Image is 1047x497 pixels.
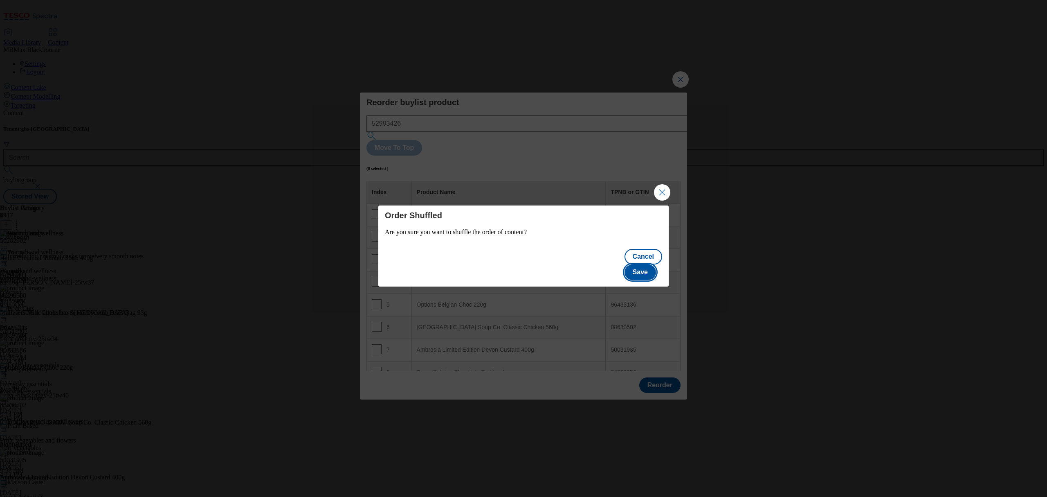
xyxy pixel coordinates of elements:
p: Are you sure you want to shuffle the order of content? [385,228,662,236]
h4: Order Shuffled [385,210,662,220]
div: Modal [378,206,669,287]
button: Close Modal [654,184,670,201]
button: Cancel [625,249,662,264]
button: Save [625,264,656,280]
